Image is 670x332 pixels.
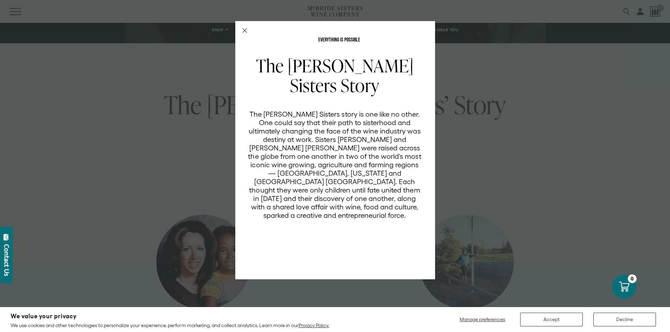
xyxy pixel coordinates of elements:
button: Accept [520,313,583,326]
span: Manage preferences [460,317,505,322]
button: Decline [593,313,656,326]
div: 0 [628,274,637,283]
h2: The [PERSON_NAME] Sisters Story [248,56,422,95]
a: Privacy Policy. [299,323,329,328]
p: The [PERSON_NAME] Sisters story is one like no other. One could say that their path to sisterhood... [248,110,422,220]
button: Close Modal [242,28,247,33]
h2: We value your privacy [11,313,329,319]
div: Contact Us [3,244,10,276]
p: EVERYTHING IS POSSIBLE [248,37,430,43]
button: Manage preferences [455,313,510,326]
p: We use cookies and other technologies to personalize your experience, perform marketing, and coll... [11,322,329,328]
